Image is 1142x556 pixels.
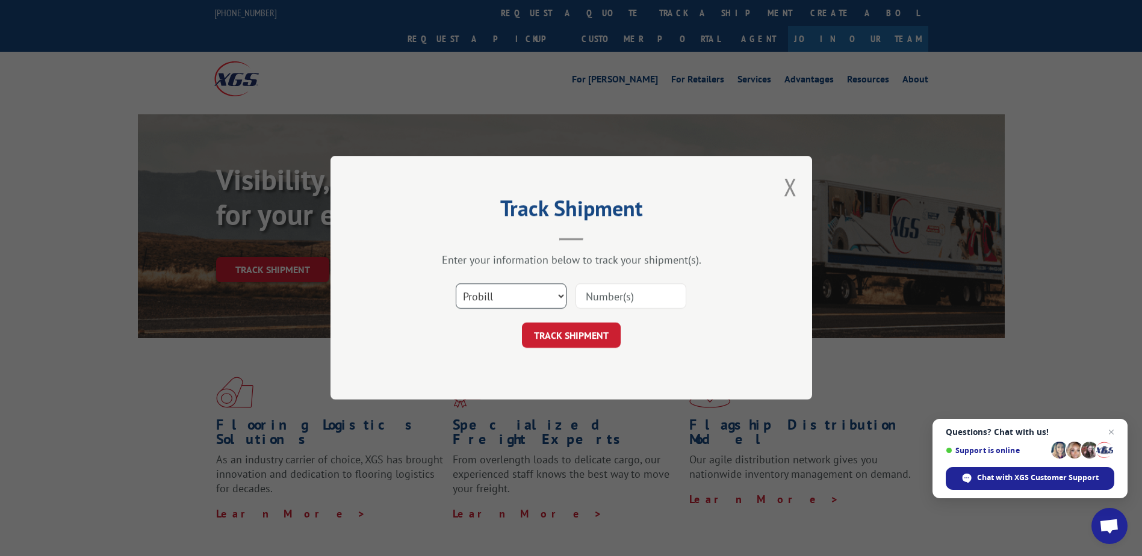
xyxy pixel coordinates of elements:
span: Chat with XGS Customer Support [977,472,1099,483]
div: Open chat [1091,508,1128,544]
button: TRACK SHIPMENT [522,323,621,348]
div: Chat with XGS Customer Support [946,467,1114,490]
span: Close chat [1104,425,1119,439]
span: Support is online [946,446,1047,455]
input: Number(s) [576,284,686,309]
span: Questions? Chat with us! [946,427,1114,437]
button: Close modal [784,171,797,203]
h2: Track Shipment [391,200,752,223]
div: Enter your information below to track your shipment(s). [391,253,752,267]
